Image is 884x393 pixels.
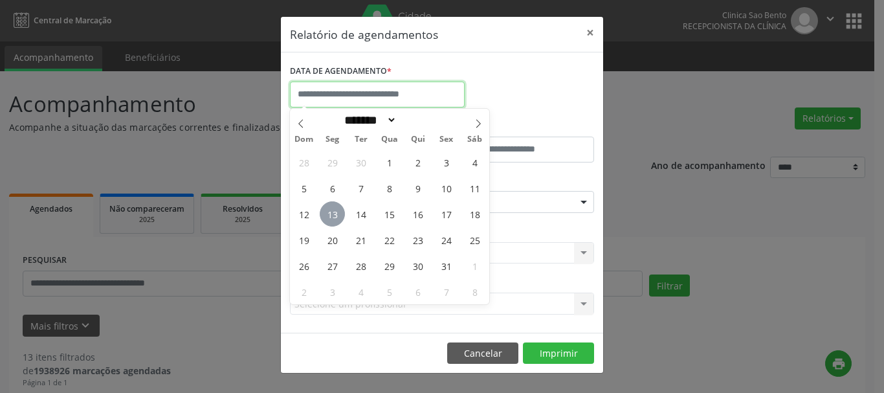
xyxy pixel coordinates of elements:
[375,135,404,144] span: Qua
[434,175,459,201] span: Outubro 10, 2025
[290,135,318,144] span: Dom
[348,175,373,201] span: Outubro 7, 2025
[291,175,316,201] span: Outubro 5, 2025
[348,150,373,175] span: Setembro 30, 2025
[320,201,345,227] span: Outubro 13, 2025
[318,135,347,144] span: Seg
[348,279,373,304] span: Novembro 4, 2025
[462,253,487,278] span: Novembro 1, 2025
[377,279,402,304] span: Novembro 5, 2025
[405,279,430,304] span: Novembro 6, 2025
[348,227,373,253] span: Outubro 21, 2025
[405,253,430,278] span: Outubro 30, 2025
[377,227,402,253] span: Outubro 22, 2025
[577,17,603,49] button: Close
[462,175,487,201] span: Outubro 11, 2025
[291,227,316,253] span: Outubro 19, 2025
[397,113,439,127] input: Year
[320,150,345,175] span: Setembro 29, 2025
[523,342,594,365] button: Imprimir
[432,135,461,144] span: Sex
[340,113,397,127] select: Month
[434,279,459,304] span: Novembro 7, 2025
[347,135,375,144] span: Ter
[462,227,487,253] span: Outubro 25, 2025
[320,253,345,278] span: Outubro 27, 2025
[320,227,345,253] span: Outubro 20, 2025
[377,175,402,201] span: Outubro 8, 2025
[404,135,432,144] span: Qui
[434,227,459,253] span: Outubro 24, 2025
[405,175,430,201] span: Outubro 9, 2025
[405,227,430,253] span: Outubro 23, 2025
[405,150,430,175] span: Outubro 2, 2025
[291,253,316,278] span: Outubro 26, 2025
[434,253,459,278] span: Outubro 31, 2025
[447,342,518,365] button: Cancelar
[377,253,402,278] span: Outubro 29, 2025
[320,175,345,201] span: Outubro 6, 2025
[290,26,438,43] h5: Relatório de agendamentos
[461,135,489,144] span: Sáb
[290,62,392,82] label: DATA DE AGENDAMENTO
[377,201,402,227] span: Outubro 15, 2025
[405,201,430,227] span: Outubro 16, 2025
[377,150,402,175] span: Outubro 1, 2025
[462,279,487,304] span: Novembro 8, 2025
[434,150,459,175] span: Outubro 3, 2025
[348,253,373,278] span: Outubro 28, 2025
[445,117,594,137] label: ATÉ
[291,279,316,304] span: Novembro 2, 2025
[348,201,373,227] span: Outubro 14, 2025
[291,150,316,175] span: Setembro 28, 2025
[462,150,487,175] span: Outubro 4, 2025
[462,201,487,227] span: Outubro 18, 2025
[320,279,345,304] span: Novembro 3, 2025
[434,201,459,227] span: Outubro 17, 2025
[291,201,316,227] span: Outubro 12, 2025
